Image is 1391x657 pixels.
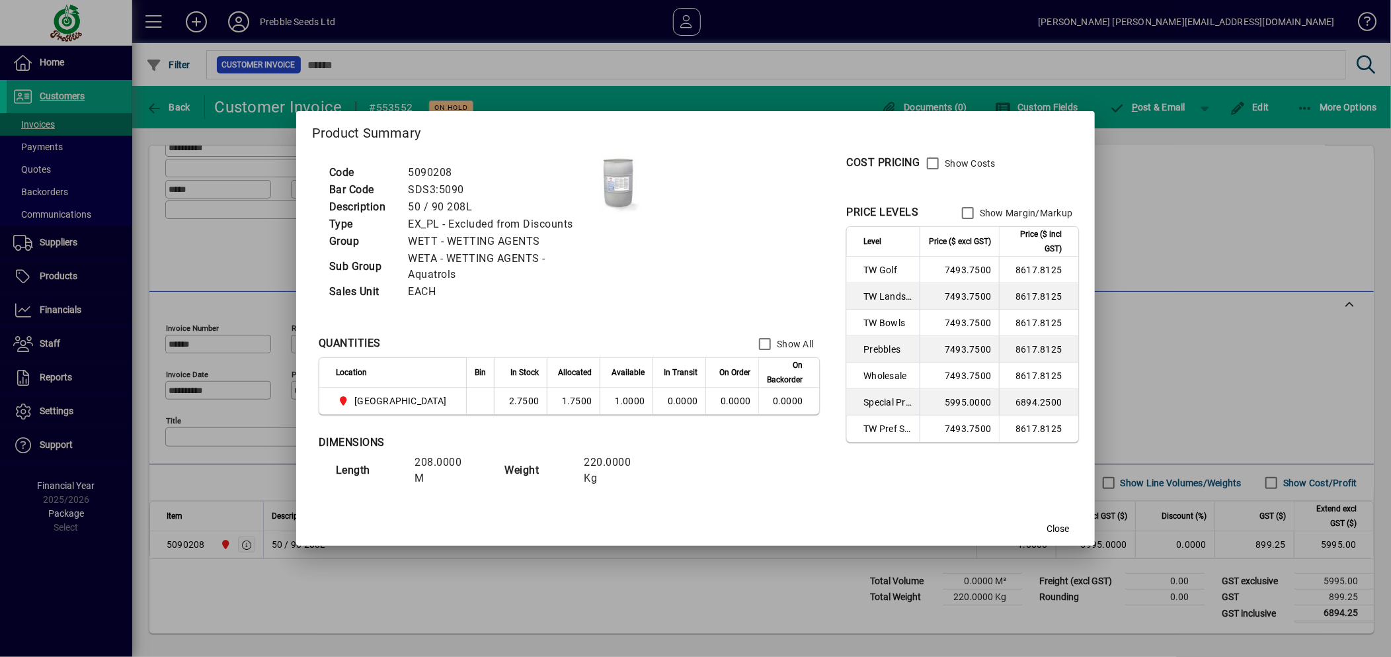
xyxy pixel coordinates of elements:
td: 5995.0000 [920,389,999,416]
span: Prebbles [863,343,912,356]
td: 7493.7500 [920,310,999,336]
img: contain [595,150,643,216]
td: Sales Unit [323,283,402,300]
span: TW Pref Sup [863,422,912,435]
span: Level [863,234,881,249]
td: Description [323,198,402,216]
label: Show All [774,337,813,351]
td: 2.7500 [494,388,547,414]
td: 7493.7500 [920,336,999,363]
span: TW Landscaper [863,290,912,303]
td: Type [323,216,402,233]
td: Bar Code [323,181,402,198]
span: Location [336,365,367,380]
div: DIMENSIONS [319,435,649,451]
td: 8617.8125 [999,310,1078,336]
div: QUANTITIES [319,335,381,351]
span: Available [612,365,645,380]
span: In Stock [510,365,539,380]
td: Length [329,454,409,487]
h2: Product Summary [296,111,1095,150]
td: 7493.7500 [920,363,999,389]
span: TW Bowls [863,316,912,329]
td: 8617.8125 [999,363,1078,389]
td: WETT - WETTING AGENTS [402,233,595,250]
button: Close [1037,517,1079,541]
span: Price ($ incl GST) [1008,227,1062,256]
span: In Transit [664,365,697,380]
td: EACH [402,283,595,300]
td: Sub Group [323,250,402,283]
td: WETA - WETTING AGENTS - Aquatrols [402,250,595,283]
td: 7493.7500 [920,283,999,310]
div: PRICE LEVELS [846,204,918,220]
td: 5090208 [402,164,595,181]
span: Wholesale [863,369,912,382]
span: On Backorder [767,358,803,387]
td: 8617.8125 [999,416,1078,442]
td: Code [323,164,402,181]
td: 0.0000 [758,388,819,414]
td: 8617.8125 [999,336,1078,363]
label: Show Costs [942,157,996,170]
td: 7493.7500 [920,416,999,442]
span: PALMERSTON NORTH [336,393,452,409]
span: Bin [475,365,486,380]
span: 0.0000 [721,396,751,406]
td: EX_PL - Excluded from Discounts [402,216,595,233]
td: 8617.8125 [999,257,1078,283]
span: [GEOGRAPHIC_DATA] [354,394,446,408]
label: Show Margin/Markup [977,206,1073,220]
td: 6894.2500 [999,389,1078,416]
span: Allocated [558,365,592,380]
td: 208.0000 M [409,454,488,487]
div: COST PRICING [846,155,920,171]
span: Close [1047,522,1069,536]
td: Group [323,233,402,250]
td: 50 / 90 208L [402,198,595,216]
td: Weight [498,454,578,487]
span: On Order [719,365,750,380]
td: 1.7500 [547,388,600,414]
td: 8617.8125 [999,283,1078,310]
span: TW Golf [863,263,912,277]
td: 7493.7500 [920,257,999,283]
td: 1.0000 [600,388,653,414]
span: Price ($ excl GST) [929,234,991,249]
td: 220.0000 Kg [578,454,657,487]
span: 0.0000 [668,396,698,406]
span: Special Price [863,396,912,409]
td: SDS3:5090 [402,181,595,198]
